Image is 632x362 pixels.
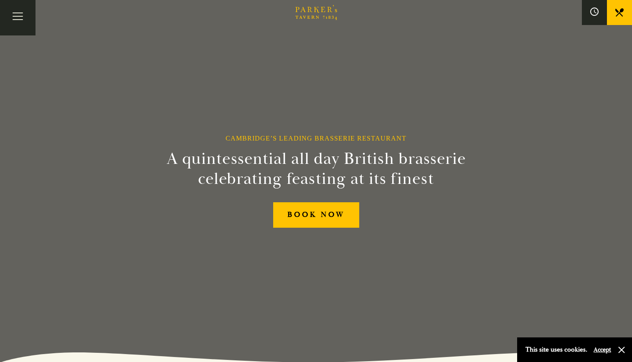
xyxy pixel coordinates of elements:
a: BOOK NOW [273,202,359,228]
button: Accept [594,346,611,354]
h1: Cambridge’s Leading Brasserie Restaurant [226,134,406,142]
p: This site uses cookies. [525,344,587,356]
button: Close and accept [617,346,626,354]
h2: A quintessential all day British brasserie celebrating feasting at its finest [126,149,507,189]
